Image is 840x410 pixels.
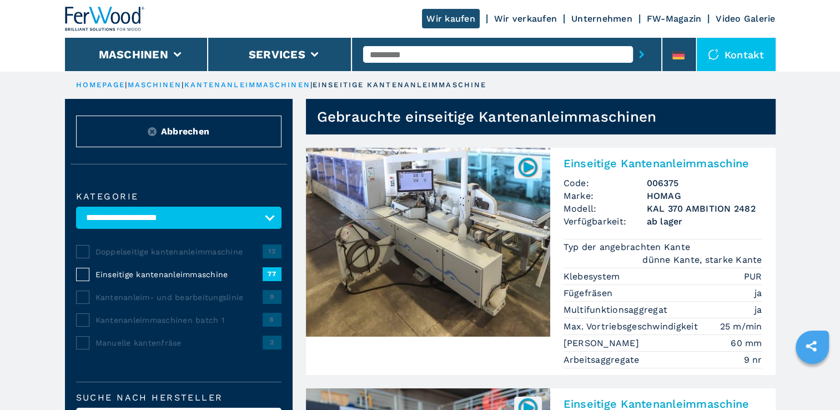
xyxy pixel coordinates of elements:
[564,354,642,366] p: Arbeitsaggregate
[720,320,762,333] em: 25 m/min
[797,332,825,360] a: sharethis
[263,313,281,326] span: 8
[793,360,832,402] iframe: Chat
[95,292,263,303] span: Kantenanleim- und bearbeitungslinie
[564,271,623,283] p: Klebesystem
[731,337,762,349] em: 60 mm
[95,269,263,280] span: Einseitige kantenanleimmaschine
[647,202,762,215] h3: KAL 370 AMBITION 2482
[95,337,263,348] span: Manuelle kantenfräse
[517,156,539,178] img: 006375
[647,189,762,202] h3: HOMAG
[263,336,281,349] span: 2
[755,287,762,299] em: ja
[564,287,616,299] p: Fügefräsen
[744,353,762,366] em: 9 nr
[564,202,647,215] span: Modell:
[642,253,762,266] em: dünne Kante, starke Kante
[647,215,762,228] span: ab lager
[249,48,305,61] button: Services
[564,157,762,170] h2: Einseitige Kantenanleimmaschine
[182,81,184,89] span: |
[76,393,281,402] label: Suche nach Hersteller
[317,108,657,126] h1: Gebrauchte einseitige Kantenanleimmaschinen
[313,80,486,90] p: einseitige kantenanleimmaschine
[95,314,263,326] span: Kantenanleimmaschinen batch 1
[564,337,642,349] p: [PERSON_NAME]
[161,125,209,138] span: Abbrechen
[99,48,168,61] button: Maschinen
[571,13,632,24] a: Unternehmen
[697,38,776,71] div: Kontakt
[422,9,480,28] a: Wir kaufen
[263,290,281,303] span: 9
[310,81,313,89] span: |
[263,244,281,258] span: 12
[564,177,647,189] span: Code:
[76,116,281,147] button: ResetAbbrechen
[95,246,263,257] span: Doppelseitige kantenanleimmaschine
[306,148,776,375] a: Einseitige Kantenanleimmaschine HOMAG KAL 370 AMBITION 2482006375Einseitige KantenanleimmaschineC...
[65,7,145,31] img: Ferwood
[184,81,310,89] a: kantenanleimmaschinen
[148,127,157,136] img: Reset
[564,189,647,202] span: Marke:
[708,49,719,60] img: Kontakt
[128,81,182,89] a: maschinen
[755,303,762,316] em: ja
[263,267,281,281] span: 77
[744,270,762,283] em: PUR
[564,304,671,316] p: Multifunktionsaggregat
[716,13,775,24] a: Video Galerie
[564,321,701,333] p: Max. Vortriebsgeschwindigkeit
[564,241,693,253] p: Typ der angebrachten Kante
[564,215,647,228] span: Verfügbarkeit:
[125,81,127,89] span: |
[494,13,557,24] a: Wir verkaufen
[76,192,281,201] label: Kategorie
[306,148,550,337] img: Einseitige Kantenanleimmaschine HOMAG KAL 370 AMBITION 2482
[647,13,702,24] a: FW-Magazin
[633,42,650,67] button: submit-button
[647,177,762,189] h3: 006375
[76,81,125,89] a: HOMEPAGE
